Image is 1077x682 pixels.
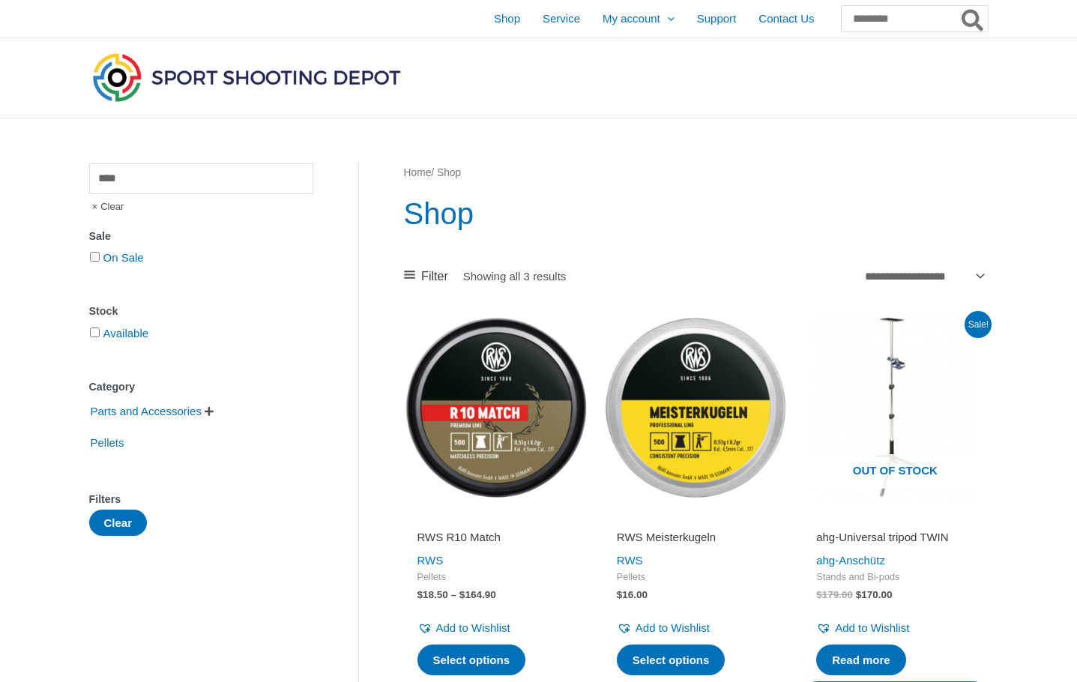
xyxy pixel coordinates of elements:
[89,430,126,456] span: Pellets
[636,621,710,634] span: Add to Wishlist
[417,571,575,584] span: Pellets
[603,316,788,500] img: RWS Meisterkugeln
[816,589,822,600] span: $
[404,265,448,288] a: Filter
[103,327,149,340] a: Available
[459,589,496,600] bdi: 164.90
[417,589,448,600] bdi: 18.50
[404,316,588,500] img: RWS R10 Match
[816,618,909,639] a: Add to Wishlist
[404,193,988,235] h1: Shop
[617,645,725,676] a: Select options for “RWS Meisterkugeln”
[959,6,988,31] button: Search
[617,618,710,639] a: Add to Wishlist
[463,271,567,282] p: Showing all 3 results
[417,554,444,567] a: RWS
[617,530,774,550] a: RWS Meisterkugeln
[90,328,100,337] input: Available
[89,510,148,536] button: Clear
[89,399,203,424] span: Parts and Accessories
[205,406,214,417] span: 
[89,376,313,398] div: Category
[90,252,100,262] input: On Sale
[417,530,575,550] a: RWS R10 Match
[814,454,976,489] span: Out of stock
[617,530,774,545] h2: RWS Meisterkugeln
[417,618,510,639] a: Add to Wishlist
[417,645,526,676] a: Select options for “RWS R10 Match”
[404,163,988,183] nav: Breadcrumb
[816,554,885,567] a: ahg-Anschütz
[421,265,448,288] span: Filter
[417,509,575,527] iframe: Customer reviews powered by Trustpilot
[835,621,909,634] span: Add to Wishlist
[856,589,893,600] bdi: 170.00
[803,316,987,500] a: Out of stock
[89,301,313,322] div: Stock
[89,435,126,448] a: Pellets
[816,509,974,527] iframe: Customer reviews powered by Trustpilot
[103,251,144,264] a: On Sale
[404,167,432,178] a: Home
[617,571,774,584] span: Pellets
[860,265,988,287] select: Shop order
[856,589,862,600] span: $
[89,404,203,417] a: Parts and Accessories
[803,316,987,500] img: ahg-Universal tripod TWIN
[816,571,974,584] span: Stands and Bi-pods
[89,49,404,105] img: Sport Shooting Depot
[89,226,313,247] div: Sale
[617,554,643,567] a: RWS
[617,589,648,600] bdi: 16.00
[436,621,510,634] span: Add to Wishlist
[89,194,124,220] span: Clear
[417,589,423,600] span: $
[816,530,974,550] a: ahg-Universal tripod TWIN
[816,530,974,545] h2: ahg-Universal tripod TWIN
[417,530,575,545] h2: RWS R10 Match
[89,489,313,510] div: Filters
[816,645,906,676] a: Read more about “ahg-Universal tripod TWIN”
[617,589,623,600] span: $
[451,589,457,600] span: –
[617,509,774,527] iframe: Customer reviews powered by Trustpilot
[816,589,853,600] bdi: 179.00
[965,311,992,338] span: Sale!
[459,589,465,600] span: $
